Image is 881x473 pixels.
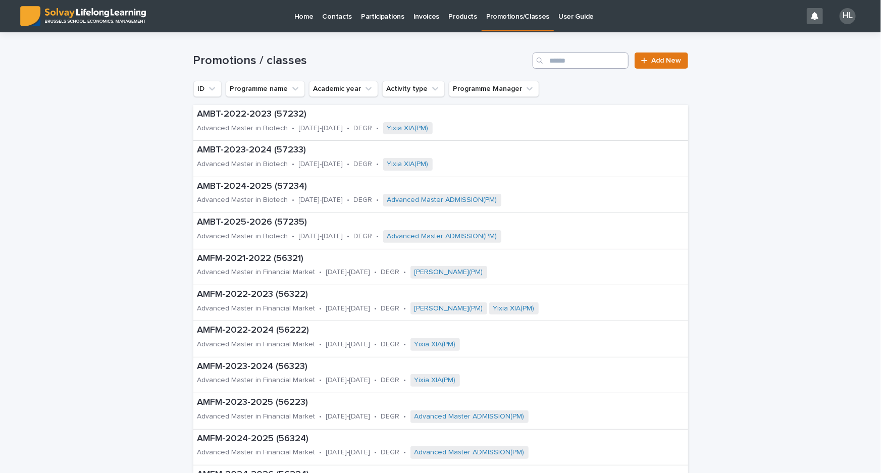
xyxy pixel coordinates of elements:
[193,357,688,393] a: AMFM-2023-2024 (56323)Advanced Master in Financial Market•[DATE]-[DATE]•DEGR•Yixia XIA(PM)
[381,304,400,313] p: DEGR
[197,253,596,265] p: AMFM-2021-2022 (56321)
[292,124,295,133] p: •
[326,304,371,313] p: [DATE]-[DATE]
[193,393,688,429] a: AMFM-2023-2025 (56223)Advanced Master in Financial Market•[DATE]-[DATE]•DEGR•Advanced Master ADMI...
[326,448,371,457] p: [DATE]-[DATE]
[320,340,322,349] p: •
[347,160,350,169] p: •
[193,81,222,97] button: ID
[381,340,400,349] p: DEGR
[20,6,146,26] img: ED0IkcNQHGZZMpCVrDht
[193,321,688,357] a: AMFM-2022-2024 (56222)Advanced Master in Financial Market•[DATE]-[DATE]•DEGR•Yixia XIA(PM)
[414,340,456,349] a: Yixia XIA(PM)
[299,124,343,133] p: [DATE]-[DATE]
[347,232,350,241] p: •
[193,105,688,141] a: AMBT-2022-2023 (57232)Advanced Master in Biotech•[DATE]-[DATE]•DEGR•Yixia XIA(PM)
[840,8,856,24] div: HL
[197,232,288,241] p: Advanced Master in Biotech
[414,412,525,421] a: Advanced Master ADMISSION(PM)
[193,213,688,249] a: AMBT-2025-2026 (57235)Advanced Master in Biotech•[DATE]-[DATE]•DEGR•Advanced Master ADMISSION(PM)
[193,430,688,465] a: AMFM-2024-2025 (56324)Advanced Master in Financial Market•[DATE]-[DATE]•DEGR•Advanced Master ADMI...
[635,52,688,69] a: Add New
[197,181,613,192] p: AMBT-2024-2025 (57234)
[387,232,497,241] a: Advanced Master ADMISSION(PM)
[404,304,406,313] p: •
[404,268,406,277] p: •
[193,249,688,285] a: AMFM-2021-2022 (56321)Advanced Master in Financial Market•[DATE]-[DATE]•DEGR•[PERSON_NAME](PM)
[193,54,529,68] h1: Promotions / classes
[197,397,642,408] p: AMFM-2023-2025 (56223)
[375,376,377,385] p: •
[375,268,377,277] p: •
[193,141,688,177] a: AMBT-2023-2024 (57233)Advanced Master in Biotech•[DATE]-[DATE]•DEGR•Yixia XIA(PM)
[197,361,573,373] p: AMFM-2023-2024 (56323)
[226,81,305,97] button: Programme name
[381,268,400,277] p: DEGR
[533,52,629,69] input: Search
[197,412,316,421] p: Advanced Master in Financial Market
[387,196,497,204] a: Advanced Master ADMISSION(PM)
[292,232,295,241] p: •
[197,145,544,156] p: AMBT-2023-2024 (57233)
[354,196,373,204] p: DEGR
[197,196,288,204] p: Advanced Master in Biotech
[299,196,343,204] p: [DATE]-[DATE]
[320,412,322,421] p: •
[197,448,316,457] p: Advanced Master in Financial Market
[414,304,483,313] a: [PERSON_NAME](PM)
[299,232,343,241] p: [DATE]-[DATE]
[381,412,400,421] p: DEGR
[404,448,406,457] p: •
[197,289,652,300] p: AMFM-2022-2023 (56322)
[375,412,377,421] p: •
[375,448,377,457] p: •
[354,232,373,241] p: DEGR
[381,376,400,385] p: DEGR
[375,304,377,313] p: •
[354,124,373,133] p: DEGR
[377,124,379,133] p: •
[197,304,316,313] p: Advanced Master in Financial Market
[387,124,429,133] a: Yixia XIA(PM)
[404,340,406,349] p: •
[326,268,371,277] p: [DATE]-[DATE]
[309,81,378,97] button: Academic year
[292,196,295,204] p: •
[326,340,371,349] p: [DATE]-[DATE]
[377,232,379,241] p: •
[197,434,642,445] p: AMFM-2024-2025 (56324)
[404,376,406,385] p: •
[449,81,539,97] button: Programme Manager
[414,376,456,385] a: Yixia XIA(PM)
[197,217,613,228] p: AMBT-2025-2026 (57235)
[197,109,544,120] p: AMBT-2022-2023 (57232)
[347,196,350,204] p: •
[382,81,445,97] button: Activity type
[197,376,316,385] p: Advanced Master in Financial Market
[375,340,377,349] p: •
[197,268,316,277] p: Advanced Master in Financial Market
[652,57,682,64] span: Add New
[493,304,535,313] a: Yixia XIA(PM)
[197,340,316,349] p: Advanced Master in Financial Market
[197,124,288,133] p: Advanced Master in Biotech
[193,285,688,321] a: AMFM-2022-2023 (56322)Advanced Master in Financial Market•[DATE]-[DATE]•DEGR•[PERSON_NAME](PM) Yi...
[320,376,322,385] p: •
[387,160,429,169] a: Yixia XIA(PM)
[414,448,525,457] a: Advanced Master ADMISSION(PM)
[326,412,371,421] p: [DATE]-[DATE]
[354,160,373,169] p: DEGR
[377,196,379,204] p: •
[320,268,322,277] p: •
[292,160,295,169] p: •
[347,124,350,133] p: •
[193,177,688,213] a: AMBT-2024-2025 (57234)Advanced Master in Biotech•[DATE]-[DATE]•DEGR•Advanced Master ADMISSION(PM)
[404,412,406,421] p: •
[197,325,574,336] p: AMFM-2022-2024 (56222)
[377,160,379,169] p: •
[320,448,322,457] p: •
[414,268,483,277] a: [PERSON_NAME](PM)
[197,160,288,169] p: Advanced Master in Biotech
[320,304,322,313] p: •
